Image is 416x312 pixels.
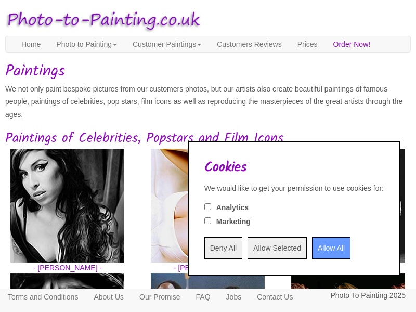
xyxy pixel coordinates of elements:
a: Photo to Painting [48,36,125,52]
a: Customer Paintings [125,36,209,52]
p: Photo To Painting 2025 [330,289,406,302]
p: We not only paint bespoke pictures from our customers photos, but our artists also create beautif... [5,83,411,121]
input: Allow Selected [248,237,307,259]
a: Customers Reviews [209,36,289,52]
h2: Paintings of Celebrities, Popstars and Film Icons [5,131,411,146]
label: Marketing [216,216,251,227]
label: Analytics [216,202,249,213]
input: Allow All [312,237,350,259]
div: We would like to get your permission to use cookies for: [204,183,384,193]
a: Home [14,36,48,52]
img: Scarlett Johansson [151,149,265,263]
a: Prices [290,36,326,52]
span: - [PERSON_NAME] - [146,263,270,273]
a: - [PERSON_NAME] - [5,201,130,273]
a: Jobs [218,289,250,305]
h2: Cookies [204,160,384,175]
a: FAQ [188,289,218,305]
input: Deny All [204,237,242,259]
img: Amy Winehouse [10,149,124,263]
a: Contact Us [249,289,301,305]
a: Order Now! [326,36,379,52]
h1: Paintings [5,63,411,80]
a: Our Promise [132,289,188,305]
span: - [PERSON_NAME] - [5,263,130,273]
a: About Us [86,289,132,305]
